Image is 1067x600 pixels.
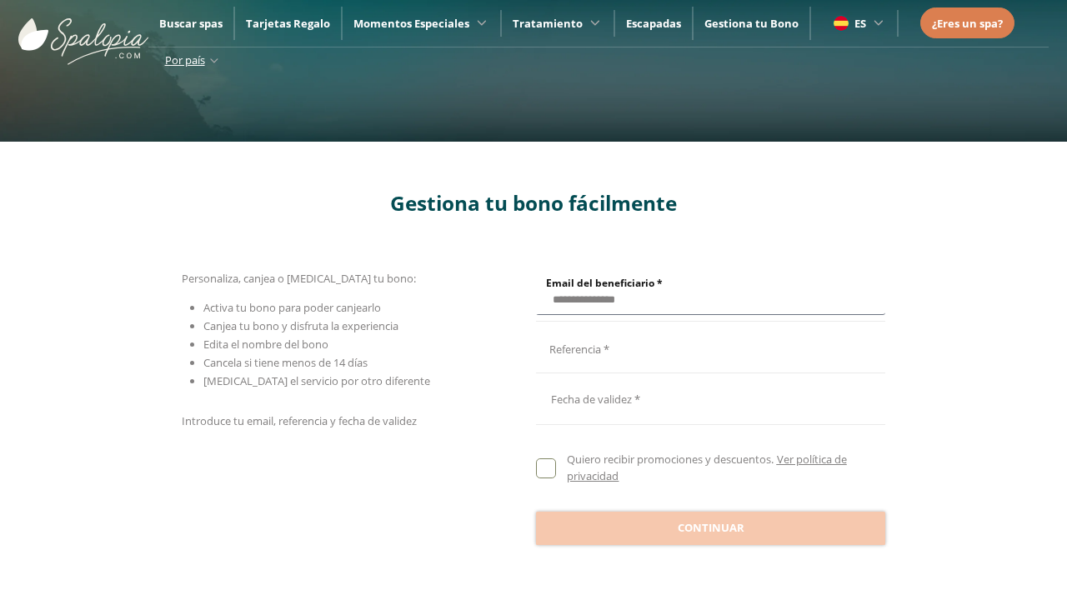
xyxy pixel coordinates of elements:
[932,16,1003,31] span: ¿Eres un spa?
[203,373,430,388] span: [MEDICAL_DATA] el servicio por otro diferente
[203,318,398,333] span: Canjea tu bono y disfruta la experiencia
[567,452,846,483] a: Ver política de privacidad
[182,271,416,286] span: Personaliza, canjea o [MEDICAL_DATA] tu bono:
[203,300,381,315] span: Activa tu bono para poder canjearlo
[165,52,205,67] span: Por país
[203,337,328,352] span: Edita el nombre del bono
[390,189,677,217] span: Gestiona tu bono fácilmente
[678,520,744,537] span: Continuar
[18,2,148,65] img: ImgLogoSpalopia.BvClDcEz.svg
[182,413,417,428] span: Introduce tu email, referencia y fecha de validez
[536,512,885,545] button: Continuar
[626,16,681,31] a: Escapadas
[159,16,223,31] a: Buscar spas
[246,16,330,31] a: Tarjetas Regalo
[567,452,774,467] span: Quiero recibir promociones y descuentos.
[704,16,799,31] a: Gestiona tu Bono
[203,355,368,370] span: Cancela si tiene menos de 14 días
[932,14,1003,32] a: ¿Eres un spa?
